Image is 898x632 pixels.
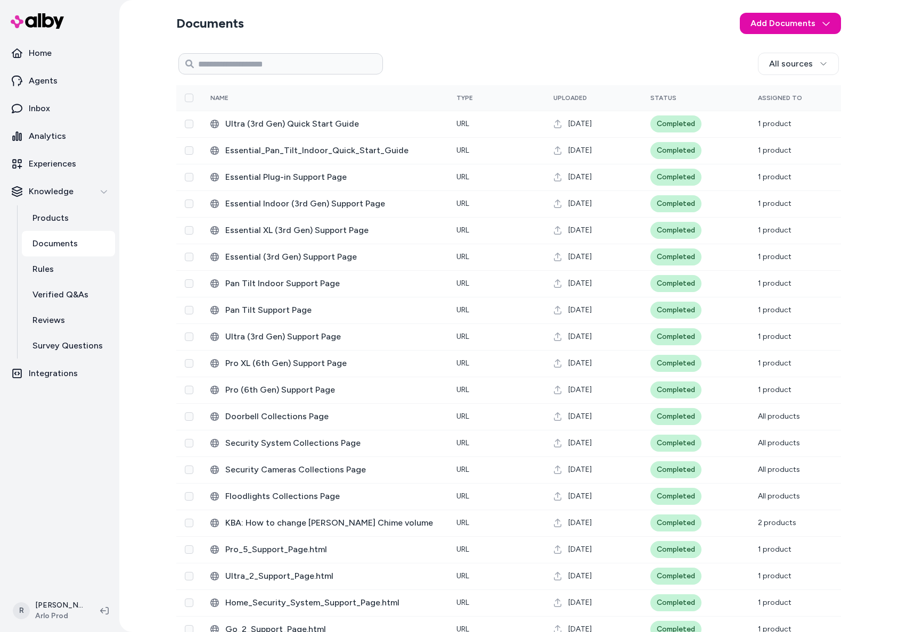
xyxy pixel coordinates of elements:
[210,384,439,396] div: Pro (6th Gen) Support Page
[185,94,193,102] button: Select all
[758,53,839,75] button: All sources
[456,199,469,208] span: URL
[758,172,791,181] span: 1 product
[29,130,66,143] p: Analytics
[225,410,439,423] span: Doorbell Collections Page
[225,330,439,343] span: Ultra (3rd Gen) Support Page
[758,199,791,208] span: 1 product
[456,598,469,607] span: URL
[568,278,592,289] span: [DATE]
[650,355,701,372] div: Completed
[225,543,439,556] span: Pro_5_Support_Page.html
[185,412,193,421] button: Select row
[568,438,592,448] span: [DATE]
[568,358,592,369] span: [DATE]
[185,572,193,580] button: Select row
[650,488,701,505] div: Completed
[456,518,469,527] span: URL
[456,545,469,554] span: URL
[225,118,439,130] span: Ultra (3rd Gen) Quick Start Guide
[456,94,473,102] span: Type
[456,385,469,394] span: URL
[650,222,701,239] div: Completed
[4,40,115,66] a: Home
[568,491,592,502] span: [DATE]
[210,251,439,263] div: Essential (3rd Gen) Support Page
[22,205,115,231] a: Products
[225,596,439,609] span: Home_Security_System_Support_Page.html
[650,408,701,425] div: Completed
[758,252,791,261] span: 1 product
[456,412,469,421] span: URL
[22,282,115,307] a: Verified Q&As
[29,185,74,198] p: Knowledge
[758,226,791,235] span: 1 product
[210,144,439,157] div: Essential_Pan_Tilt_Indoor_Quick_Start_Guide
[225,517,439,529] span: KBA: How to change [PERSON_NAME] Chime volume
[29,102,50,115] p: Inbox
[568,385,592,395] span: [DATE]
[758,119,791,128] span: 1 product
[568,119,592,129] span: [DATE]
[13,602,30,619] span: R
[210,596,439,609] div: Home_Security_System_Support_Page.html
[185,332,193,341] button: Select row
[6,594,92,628] button: R[PERSON_NAME]Arlo Prod
[225,304,439,317] span: Pan Tilt Support Page
[22,333,115,359] a: Survey Questions
[210,517,439,529] div: KBA: How to change Arlo Chime volume
[176,15,244,32] h2: Documents
[185,545,193,554] button: Select row
[758,279,791,288] span: 1 product
[758,412,800,421] span: All products
[35,611,83,621] span: Arlo Prod
[758,94,802,102] span: Assigned To
[650,594,701,611] div: Completed
[758,438,800,447] span: All products
[758,385,791,394] span: 1 product
[225,251,439,263] span: Essential (3rd Gen) Support Page
[568,305,592,315] span: [DATE]
[456,492,469,501] span: URL
[650,541,701,558] div: Completed
[185,226,193,235] button: Select row
[758,332,791,341] span: 1 product
[185,492,193,501] button: Select row
[225,463,439,476] span: Security Cameras Collections Page
[4,68,115,94] a: Agents
[210,437,439,450] div: Security System Collections Page
[650,275,701,292] div: Completed
[210,357,439,370] div: Pro XL (6th Gen) Support Page
[32,212,69,224] p: Products
[29,367,78,380] p: Integrations
[568,411,592,422] span: [DATE]
[456,279,469,288] span: URL
[456,438,469,447] span: URL
[4,179,115,204] button: Knowledge
[32,288,88,301] p: Verified Q&As
[456,172,469,181] span: URL
[185,279,193,288] button: Select row
[758,518,796,527] span: 2 products
[650,115,701,132] div: Completed
[210,224,439,237] div: Essential XL (3rd Gen) Support Page
[210,570,439,583] div: Ultra_2_Support_Page.html
[456,571,469,580] span: URL
[4,96,115,121] a: Inbox
[456,226,469,235] span: URL
[210,118,439,130] div: Ultra (3rd Gen) Quick Start Guide
[650,568,701,585] div: Completed
[758,545,791,554] span: 1 product
[758,598,791,607] span: 1 product
[185,519,193,527] button: Select row
[210,197,439,210] div: Essential Indoor (3rd Gen) Support Page
[568,145,592,156] span: [DATE]
[568,252,592,262] span: [DATE]
[568,331,592,342] span: [DATE]
[210,490,439,503] div: Floodlights Collections Page
[456,252,469,261] span: URL
[185,598,193,607] button: Select row
[225,171,439,184] span: Essential Plug-in Support Page
[650,514,701,531] div: Completed
[650,381,701,398] div: Completed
